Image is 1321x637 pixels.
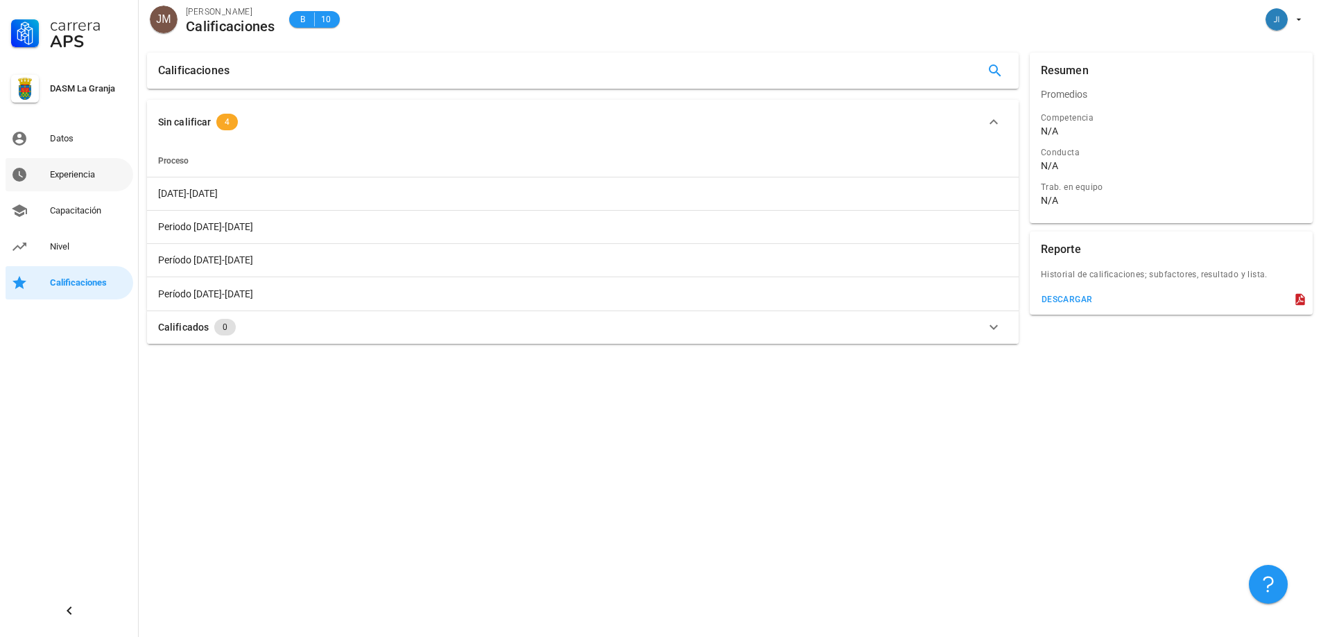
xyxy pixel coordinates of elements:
[1041,146,1302,159] div: Conducta
[1041,111,1302,125] div: Competencia
[50,83,128,94] div: DASM La Granja
[158,188,218,199] span: [DATE]-[DATE]
[1041,194,1058,207] div: N/A
[147,144,1019,177] th: Proceso
[50,277,128,288] div: Calificaciones
[147,100,1019,144] button: Sin calificar 4
[1266,8,1288,30] div: avatar
[6,230,133,263] a: Nivel
[320,12,331,26] span: 10
[158,156,189,166] span: Proceso
[50,133,128,144] div: Datos
[6,122,133,155] a: Datos
[6,266,133,299] a: Calificaciones
[1041,125,1058,137] div: N/A
[1035,290,1098,309] button: descargar
[50,241,128,252] div: Nivel
[1041,232,1081,268] div: Reporte
[6,158,133,191] a: Experiencia
[150,6,178,33] div: avatar
[158,288,253,299] span: Período [DATE]-[DATE]
[1030,78,1313,111] div: Promedios
[158,221,253,232] span: Periodo [DATE]-[DATE]
[1041,295,1093,304] div: descargar
[156,6,171,33] span: JM
[186,5,275,19] div: [PERSON_NAME]
[223,319,227,335] span: 0
[158,254,253,265] span: Período [DATE]-[DATE]
[50,33,128,50] div: APS
[225,114,230,130] span: 4
[6,194,133,227] a: Capacitación
[50,17,128,33] div: Carrera
[297,12,309,26] span: B
[158,114,211,130] div: Sin calificar
[158,320,209,335] div: Calificados
[50,205,128,216] div: Capacitación
[158,53,230,89] div: Calificaciones
[1041,159,1058,172] div: N/A
[1041,53,1089,89] div: Resumen
[1030,268,1313,290] div: Historial de calificaciones; subfactores, resultado y lista.
[50,169,128,180] div: Experiencia
[147,311,1019,344] button: Calificados 0
[186,19,275,34] div: Calificaciones
[1041,180,1302,194] div: Trab. en equipo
